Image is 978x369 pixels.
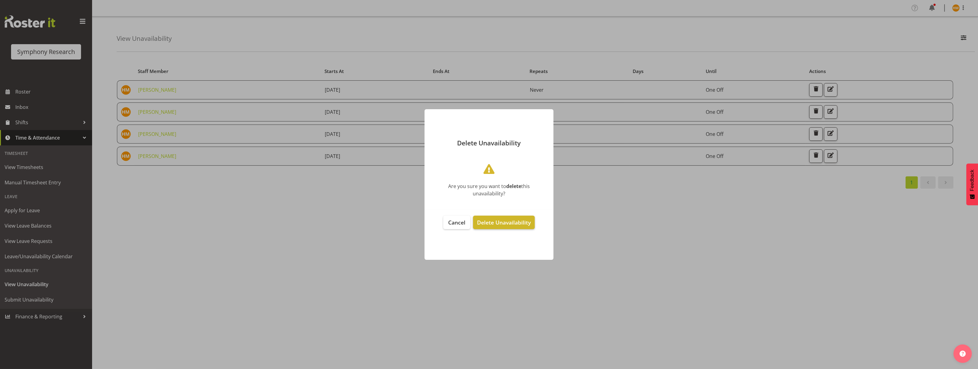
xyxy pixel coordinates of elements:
p: Delete Unavailability [431,140,547,146]
span: Feedback [969,170,975,191]
button: Feedback - Show survey [966,163,978,205]
button: Cancel [443,216,470,229]
b: delete [506,183,521,190]
button: Delete Unavailability [473,216,535,229]
span: Delete Unavailability [477,219,531,226]
span: Cancel [448,219,465,226]
img: help-xxl-2.png [960,351,966,357]
div: Are you sure you want to this unavailability? [434,183,544,197]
